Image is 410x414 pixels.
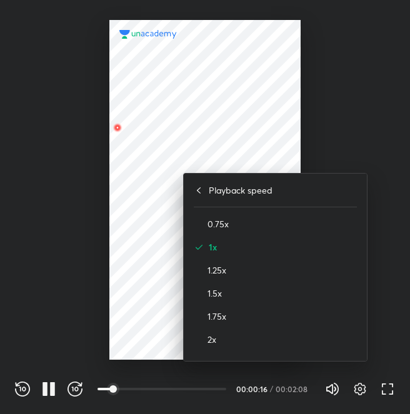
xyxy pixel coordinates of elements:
h4: Playback speed [209,184,272,197]
h4: 1x [209,240,357,254]
h4: 1.25x [207,264,357,277]
h4: 2x [207,333,357,346]
h4: 0.75x [207,217,357,230]
h4: 1.75x [207,310,357,323]
h4: 1.5x [207,287,357,300]
img: activeRate.6640ab9b.svg [194,242,204,252]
